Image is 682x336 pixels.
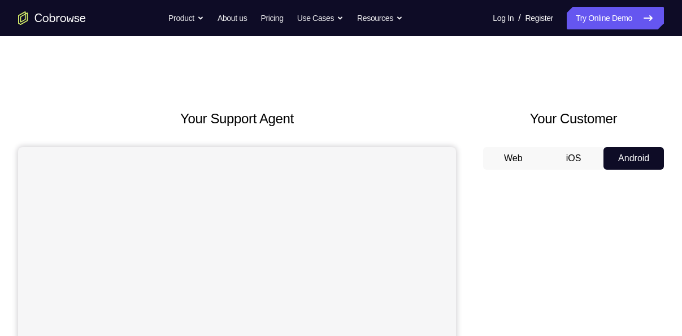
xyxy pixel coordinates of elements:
a: Register [525,7,553,29]
button: Use Cases [297,7,344,29]
a: Pricing [260,7,283,29]
span: / [518,11,520,25]
h2: Your Customer [483,109,664,129]
button: iOS [544,147,604,170]
a: Go to the home page [18,11,86,25]
a: Try Online Demo [567,7,664,29]
a: Log In [493,7,514,29]
button: Product [168,7,204,29]
a: About us [218,7,247,29]
button: Resources [357,7,403,29]
button: Android [603,147,664,170]
h2: Your Support Agent [18,109,456,129]
button: Web [483,147,544,170]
